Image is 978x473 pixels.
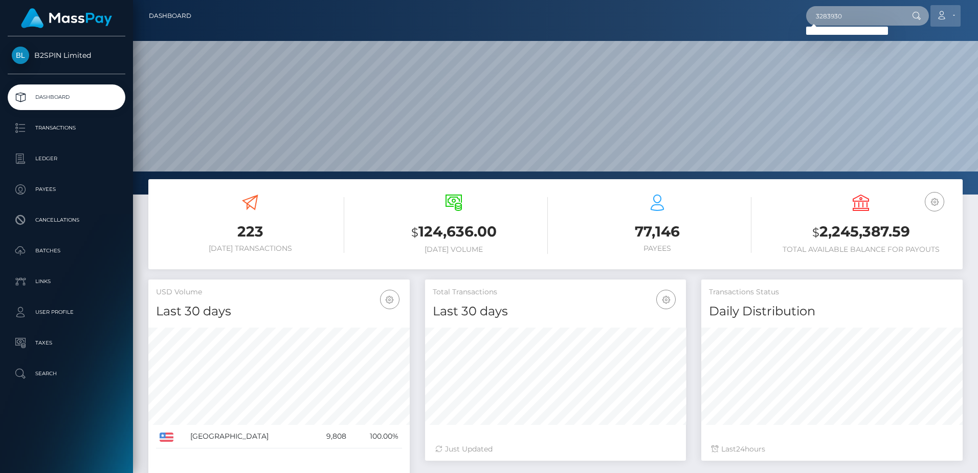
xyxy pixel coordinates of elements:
h3: 2,245,387.59 [767,222,955,243]
td: [GEOGRAPHIC_DATA] [187,425,311,448]
p: Taxes [12,335,121,351]
div: Last hours [712,444,952,455]
h6: Total Available Balance for Payouts [767,245,955,254]
a: Taxes [8,330,125,356]
p: Dashboard [12,90,121,105]
p: Batches [12,243,121,259]
h5: USD Volume [156,287,402,297]
td: 9,808 [310,425,350,448]
span: B2SPIN Limited [8,51,125,60]
h3: 124,636.00 [360,222,548,243]
h5: Total Transactions [433,287,679,297]
p: Ledger [12,151,121,166]
span: 24 [736,444,745,454]
img: MassPay Logo [21,8,112,28]
h4: Last 30 days [433,303,679,320]
h3: 223 [156,222,344,242]
h6: Payees [563,244,751,253]
small: $ [411,225,418,240]
p: Cancellations [12,212,121,228]
p: Payees [12,182,121,197]
img: B2SPIN Limited [12,47,29,64]
h5: Transactions Status [709,287,955,297]
h4: Daily Distribution [709,303,955,320]
img: US.png [160,433,173,442]
h6: [DATE] Volume [360,245,548,254]
a: Ledger [8,146,125,171]
a: Links [8,269,125,294]
a: Cancellations [8,207,125,233]
a: Batches [8,238,125,264]
a: Payees [8,177,125,202]
small: $ [812,225,819,240]
p: Transactions [12,120,121,136]
a: Dashboard [149,5,191,27]
a: User Profile [8,299,125,325]
a: Search [8,361,125,386]
div: Just Updated [435,444,676,455]
p: User Profile [12,305,121,320]
td: 100.00% [350,425,402,448]
a: Transactions [8,115,125,141]
p: Links [12,274,121,289]
a: Dashboard [8,84,125,110]
h4: Last 30 days [156,303,402,320]
input: Search... [806,6,902,26]
h6: [DATE] Transactions [156,244,344,253]
h3: 77,146 [563,222,751,242]
p: Search [12,366,121,381]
